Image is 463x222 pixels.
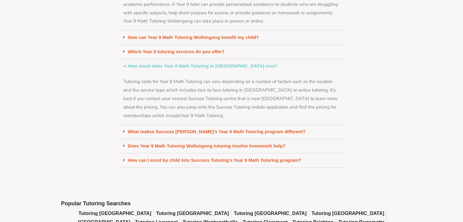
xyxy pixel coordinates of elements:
a: How much does Year 9 Math Tutoring in [GEOGRAPHIC_DATA] cost? [128,63,278,68]
a: Tutoring [GEOGRAPHIC_DATA] [311,209,384,218]
div: How much does Year 9 Math Tutoring in [GEOGRAPHIC_DATA] cost? [119,59,345,73]
a: Tutoring [GEOGRAPHIC_DATA] [156,209,229,218]
div: How much does Year 9 Math Tutoring in [GEOGRAPHIC_DATA] cost? [119,73,345,125]
div: What makes Success [PERSON_NAME]'s Year 9 Math Tutoring program different? [119,125,345,139]
div: Which Year 9 tutoring services do you offer? [119,45,345,59]
iframe: Chat Widget [433,193,463,222]
div: Does Year 9 Math Tutoring Wollongong tutoring involve homework help? [119,139,345,153]
a: Tutoring [GEOGRAPHIC_DATA] [79,209,151,218]
div: How can Year 9 Math Tutoring Wollongong benefit my child? [119,30,345,45]
a: What makes Success [PERSON_NAME]'s Year 9 Math Tutoring program different? [128,129,306,134]
a: How can I enrol by child into Success Tutoring's Year 9 Math Tutoring program? [128,158,301,163]
a: How can Year 9 Math Tutoring Wollongong benefit my child? [128,35,259,40]
a: Which Year 9 tutoring services do you offer? [128,49,225,54]
h2: Popular Tutoring Searches [61,200,402,207]
a: Tutoring [GEOGRAPHIC_DATA] [234,209,307,218]
a: Does Year 9 Math Tutoring Wollongong tutoring involve homework help? [128,143,286,148]
div: How can I enrol by child into Success Tutoring's Year 9 Math Tutoring program? [119,153,345,168]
